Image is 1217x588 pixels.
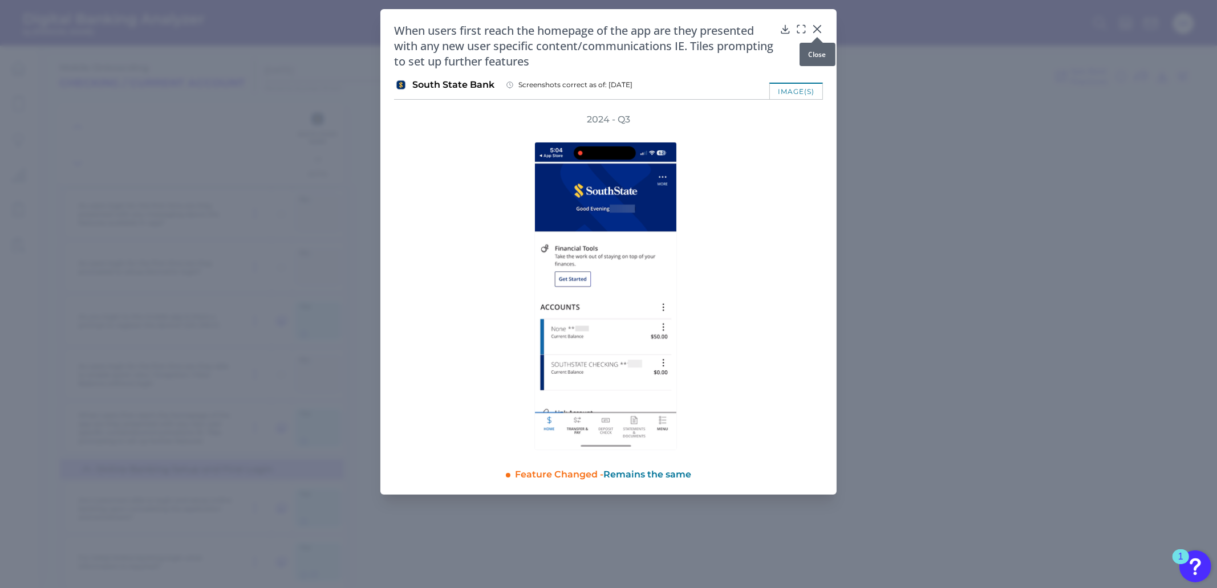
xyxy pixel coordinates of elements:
[587,113,630,126] h3: 2024 - Q3
[603,469,691,480] span: Remains the same
[800,43,835,66] div: Close
[515,464,823,481] div: Feature Changed -
[534,142,677,450] img: 5797-SouthState-Mobile-Onboarding-RC-Q3-2024h.png
[1178,557,1183,571] div: 1
[394,78,408,92] img: South State Bank
[412,79,494,91] span: South State Bank
[1179,550,1211,582] button: Open Resource Center, 1 new notification
[394,23,775,69] h2: When users first reach the homepage of the app are they presented with any new user specific cont...
[518,80,632,89] span: Screenshots correct as of: [DATE]
[769,83,823,99] div: image(s)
